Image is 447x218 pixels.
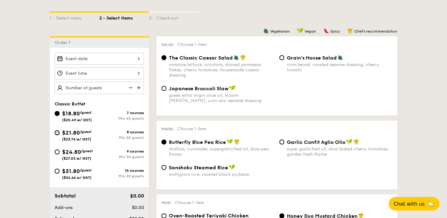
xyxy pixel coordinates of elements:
span: Grain's House Salad [287,55,337,61]
span: The Classic Caesar Salad [169,55,233,61]
span: Vegan [305,29,316,33]
span: $0.00 [130,193,144,199]
span: Choose 1 item [177,42,207,47]
input: $21.80/guest($23.76 w/ GST)8 coursesMin 30 guests [55,130,60,135]
input: $31.80/guest($34.66 w/ GST)10 coursesMin 30 guests [55,169,60,174]
img: icon-chef-hat.a58ddaea.svg [354,139,359,145]
img: icon-vegan.f8ff3823.svg [227,139,233,145]
input: The Classic Caesar Saladromaine lettuce, croutons, shaved parmesan flakes, cherry tomatoes, house... [161,55,166,60]
input: Number of guests [55,82,144,94]
span: Classic Buffet [55,101,85,107]
span: Meat [161,201,171,205]
span: Vegetarian [270,29,290,33]
img: icon-chef-hat.a58ddaea.svg [240,55,246,60]
span: $0.00 [132,205,144,210]
img: icon-vegetarian.fe4039eb.svg [233,55,239,60]
span: Choose 1 item [175,200,204,205]
div: 8 courses [99,130,144,134]
div: 9 courses [99,149,144,153]
span: Chef's recommendation [354,29,397,33]
span: Add-ons [55,205,73,210]
div: 7 courses [99,111,144,115]
span: 🦙 [427,200,435,207]
img: icon-spicy.37a8142b.svg [323,28,329,33]
img: icon-vegetarian.fe4039eb.svg [263,28,269,33]
span: ($34.66 w/ GST) [62,176,92,180]
img: icon-chef-hat.a58ddaea.svg [234,139,240,145]
input: Butterfly Blue Pea Riceshallots, coriander, supergarlicfied oil, blue pea flower [161,140,166,145]
div: shallots, coriander, supergarlicfied oil, blue pea flower [169,146,274,157]
input: Event time [55,67,144,79]
img: icon-chef-hat.a58ddaea.svg [347,28,353,33]
span: Subtotal [55,193,76,199]
span: Butterfly Blue Pea Rice [169,139,226,145]
span: $31.80 [62,168,80,175]
span: $21.80 [62,129,80,136]
div: Min 30 guests [99,136,144,140]
span: Garlic Confit Aglio Olio [287,139,345,145]
span: $18.80 [62,110,80,117]
span: Chat with us [394,201,425,207]
span: ($20.49 w/ GST) [62,118,92,122]
div: Min 40 guests [99,116,144,121]
input: Grain's House Saladcorn kernel, roasted sesame dressing, cherry tomato [279,55,284,60]
div: super garlicfied oil, slow baked cherry tomatoes, garden fresh thyme [287,146,392,157]
div: 10 courses [99,168,144,173]
img: icon-vegan.f8ff3823.svg [229,164,235,170]
span: Choose 1 item [177,126,206,131]
div: corn kernel, roasted sesame dressing, cherry tomato [287,62,392,73]
span: /guest [81,149,93,153]
span: Japanese Broccoli Slaw [169,86,228,91]
img: icon-add.58712e84.svg [135,82,144,94]
img: icon-vegan.f8ff3823.svg [346,139,352,145]
span: $24.80 [62,149,81,155]
input: Sanshoku Steamed Ricemultigrain rice, roasted black soybean [161,165,166,170]
img: icon-reduce.1d2dbef1.svg [125,82,135,94]
span: Spicy [330,29,340,33]
div: Min 30 guests [99,174,144,178]
span: Sanshoku Steamed Rice [169,165,228,171]
span: /guest [80,110,92,115]
img: icon-vegan.f8ff3823.svg [229,85,235,91]
img: icon-vegan.f8ff3823.svg [297,28,303,33]
span: /guest [80,130,92,134]
div: Min 30 guests [99,155,144,159]
span: Order 1 [55,40,73,45]
div: multigrain rice, roasted black soybean [169,172,274,177]
span: Salad [161,42,174,47]
div: 1 - Select menu [50,13,99,21]
input: Japanese Broccoli Slawgreek extra virgin olive oil, kizami [PERSON_NAME], yuzu soy-sesame dressing [161,86,166,91]
div: 2 - Select items [99,13,149,21]
input: $24.80/guest($27.03 w/ GST)9 coursesMin 30 guests [55,149,60,154]
div: 3 - Check out [149,13,199,21]
span: ($23.76 w/ GST) [62,137,91,141]
input: Event date [55,53,144,65]
div: romaine lettuce, croutons, shaved parmesan flakes, cherry tomatoes, housemade caesar dressing [169,62,274,78]
input: $18.80/guest($20.49 w/ GST)7 coursesMin 40 guests [55,111,60,116]
input: Garlic Confit Aglio Oliosuper garlicfied oil, slow baked cherry tomatoes, garden fresh thyme [279,140,284,145]
span: /guest [80,168,92,172]
span: Mains [161,127,173,131]
span: ($27.03 w/ GST) [62,156,91,161]
div: greek extra virgin olive oil, kizami [PERSON_NAME], yuzu soy-sesame dressing [169,93,274,103]
img: icon-vegetarian.fe4039eb.svg [337,55,343,60]
button: Chat with us🦙 [389,197,440,211]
